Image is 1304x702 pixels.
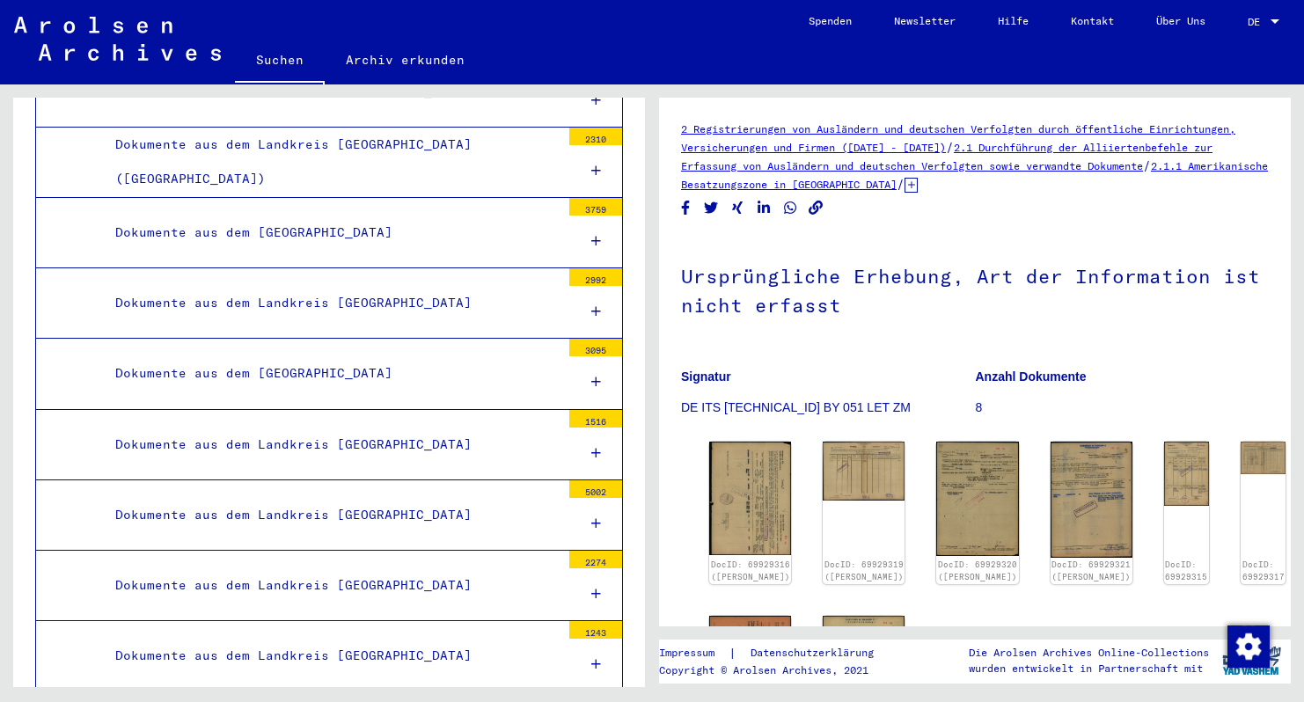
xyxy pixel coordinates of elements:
[1219,639,1285,683] img: yv_logo.png
[824,559,904,581] a: DocID: 69929319 ([PERSON_NAME])
[1241,442,1286,473] img: 001.jpg
[897,176,905,192] span: /
[781,197,800,219] button: Share on WhatsApp
[736,644,895,662] a: Datenschutzerklärung
[102,639,560,673] div: Dokumente aus dem Landkreis [GEOGRAPHIC_DATA]
[102,568,560,603] div: Dokumente aus dem Landkreis [GEOGRAPHIC_DATA]
[102,428,560,462] div: Dokumente aus dem Landkreis [GEOGRAPHIC_DATA]
[709,442,791,554] img: 001.jpg
[1051,442,1132,558] img: 001.jpg
[569,621,622,639] div: 1243
[681,236,1269,342] h1: Ursprüngliche Erhebung, Art der Information ist nicht erfasst
[14,17,221,61] img: Arolsen_neg.svg
[946,139,954,155] span: /
[1242,559,1285,581] a: DocID: 69929317
[102,128,560,196] div: Dokumente aus dem Landkreis [GEOGRAPHIC_DATA] ([GEOGRAPHIC_DATA])
[1165,559,1207,581] a: DocID: 69929315
[569,410,622,428] div: 1516
[569,198,622,216] div: 3759
[325,39,486,81] a: Archiv erkunden
[1164,442,1209,506] img: 001.jpg
[711,559,790,581] a: DocID: 69929316 ([PERSON_NAME])
[569,551,622,568] div: 2274
[102,356,560,391] div: Dokumente aus dem [GEOGRAPHIC_DATA]
[659,644,895,662] div: |
[659,644,729,662] a: Impressum
[681,399,975,417] p: DE ITS [TECHNICAL_ID] BY 051 LET ZM
[569,268,622,286] div: 2992
[1248,16,1267,28] span: DE
[1051,559,1131,581] a: DocID: 69929321 ([PERSON_NAME])
[823,442,905,501] img: 001.jpg
[569,480,622,498] div: 5002
[755,197,773,219] button: Share on LinkedIn
[936,442,1018,556] img: 001.jpg
[969,661,1209,676] p: wurden entwickelt in Partnerschaft mit
[677,197,695,219] button: Share on Facebook
[1227,625,1269,667] div: Zustimmung ändern
[729,197,747,219] button: Share on Xing
[1227,625,1270,668] img: Zustimmung ändern
[681,369,731,384] b: Signatur
[102,216,560,250] div: Dokumente aus dem [GEOGRAPHIC_DATA]
[681,122,1235,154] a: 2 Registrierungen von Ausländern und deutschen Verfolgten durch öffentliche Einrichtungen, Versic...
[969,645,1209,661] p: Die Arolsen Archives Online-Collections
[102,498,560,532] div: Dokumente aus dem Landkreis [GEOGRAPHIC_DATA]
[702,197,721,219] button: Share on Twitter
[569,128,622,145] div: 2310
[976,369,1087,384] b: Anzahl Dokumente
[807,197,825,219] button: Copy link
[659,662,895,678] p: Copyright © Arolsen Archives, 2021
[569,339,622,356] div: 3095
[102,286,560,320] div: Dokumente aus dem Landkreis [GEOGRAPHIC_DATA]
[235,39,325,84] a: Suchen
[1143,157,1151,173] span: /
[938,559,1017,581] a: DocID: 69929320 ([PERSON_NAME])
[976,399,1270,417] p: 8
